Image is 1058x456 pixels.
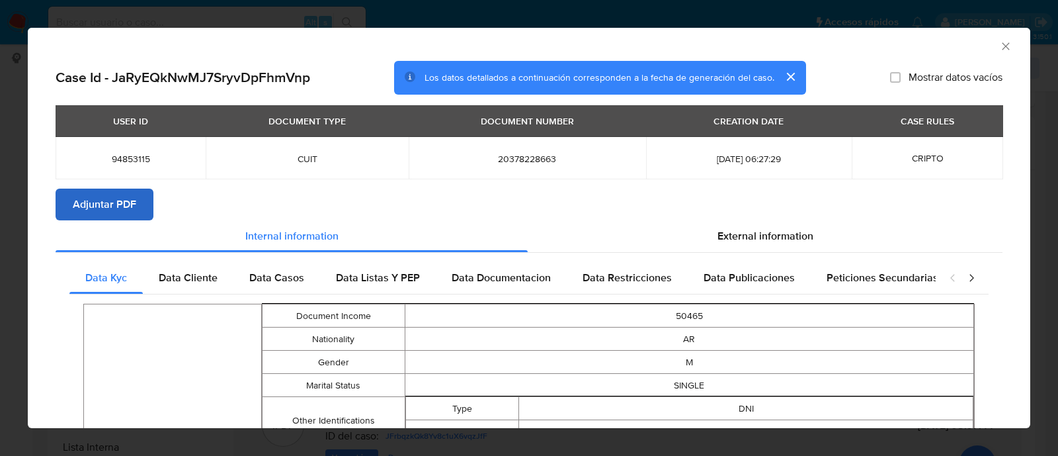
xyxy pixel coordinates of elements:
span: 20378228663 [425,153,630,165]
span: Los datos detallados a continuación corresponden a la fecha de generación del caso. [425,71,774,84]
div: closure-recommendation-modal [28,28,1030,428]
div: CREATION DATE [706,110,792,132]
div: DOCUMENT NUMBER [473,110,582,132]
div: Detailed internal info [69,262,936,294]
span: Data Documentacion [452,270,551,285]
td: AR [405,328,974,351]
td: Marital Status [263,374,405,397]
span: Data Cliente [159,270,218,285]
span: CUIT [222,153,393,165]
td: Document Income [263,304,405,328]
td: Nationality [263,328,405,351]
td: Number [405,420,519,443]
div: CASE RULES [893,110,962,132]
button: Adjuntar PDF [56,189,153,220]
div: USER ID [105,110,156,132]
span: Data Casos [249,270,304,285]
span: Mostrar datos vacíos [909,71,1002,84]
span: [DATE] 06:27:29 [662,153,836,165]
span: Data Listas Y PEP [336,270,420,285]
span: Adjuntar PDF [73,190,136,219]
div: Detailed info [56,220,1002,252]
input: Mostrar datos vacíos [890,72,901,83]
button: Cerrar ventana [999,40,1011,52]
span: Peticiones Secundarias [827,270,938,285]
span: Data Publicaciones [704,270,795,285]
td: Type [405,397,519,420]
span: Data Kyc [85,270,127,285]
h2: Case Id - JaRyEQkNwMJ7SryvDpFhmVnp [56,69,310,86]
td: 37822866 [519,420,973,443]
span: CRIPTO [912,152,944,165]
td: M [405,351,974,374]
div: DOCUMENT TYPE [261,110,354,132]
td: Other Identifications [263,397,405,444]
td: 50465 [405,304,974,328]
td: DNI [519,397,973,420]
span: 94853115 [71,153,190,165]
td: Gender [263,351,405,374]
span: Internal information [245,228,339,244]
td: SINGLE [405,374,974,397]
span: External information [717,228,813,244]
button: cerrar [774,61,806,93]
span: Data Restricciones [583,270,672,285]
